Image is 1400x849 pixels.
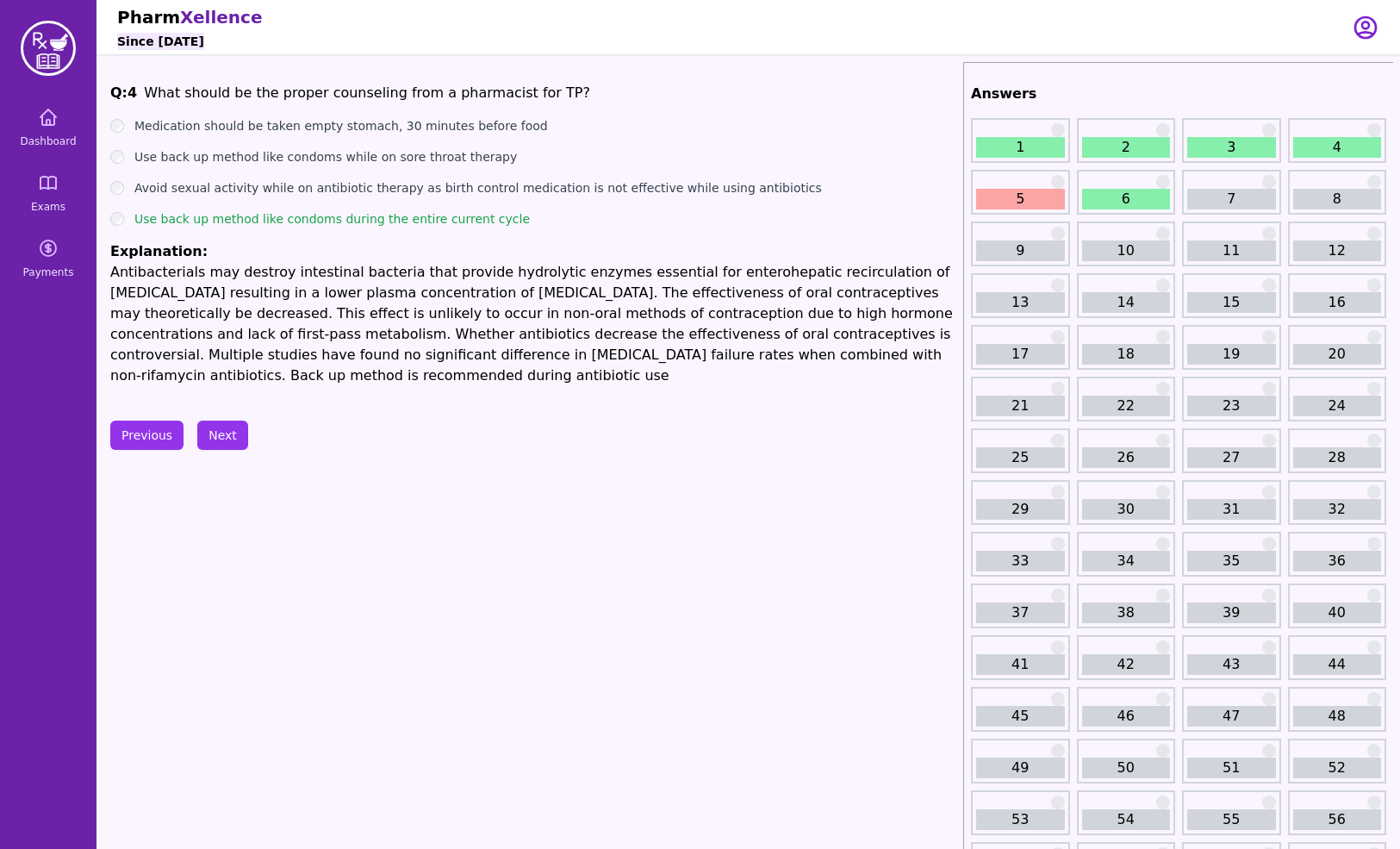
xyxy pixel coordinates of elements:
a: 34 [1082,551,1171,571]
a: 47 [1187,706,1276,727]
a: 10 [1082,240,1171,261]
button: Next [197,421,248,450]
a: 54 [1082,809,1171,830]
a: 23 [1187,396,1276,416]
a: 46 [1082,706,1171,727]
a: 24 [1293,396,1382,416]
a: 13 [976,292,1065,313]
a: Payments [7,228,90,290]
a: 41 [976,654,1065,675]
a: 51 [1187,758,1276,778]
a: 30 [1082,499,1171,520]
a: 3 [1187,137,1276,158]
a: 20 [1293,344,1382,365]
a: 56 [1293,809,1382,830]
a: 27 [1187,447,1276,468]
a: 2 [1082,137,1171,158]
a: 14 [1082,292,1171,313]
p: Antibacterials may destroy intestinal bacteria that provide hydrolytic enzymes essential for ente... [110,262,956,386]
a: 36 [1293,551,1382,571]
a: 31 [1187,499,1276,520]
span: Pharm [117,7,180,28]
a: 45 [976,706,1065,727]
a: 44 [1293,654,1382,675]
a: 53 [976,809,1065,830]
button: Previous [110,421,184,450]
a: 17 [976,344,1065,365]
a: Dashboard [7,97,90,159]
a: 42 [1082,654,1171,675]
h6: Since [DATE] [117,33,204,50]
a: 11 [1187,240,1276,261]
a: 6 [1082,189,1171,209]
a: 28 [1293,447,1382,468]
a: 39 [1187,602,1276,623]
a: 16 [1293,292,1382,313]
a: 4 [1293,137,1382,158]
a: 38 [1082,602,1171,623]
a: 18 [1082,344,1171,365]
a: 40 [1293,602,1382,623]
a: 43 [1187,654,1276,675]
a: Exams [7,162,90,224]
a: 35 [1187,551,1276,571]
a: 49 [976,758,1065,778]
a: 55 [1187,809,1276,830]
a: 26 [1082,447,1171,468]
a: 52 [1293,758,1382,778]
img: PharmXellence Logo [21,21,76,76]
a: 12 [1293,240,1382,261]
label: Use back up method like condoms while on sore throat therapy [134,148,517,165]
a: 19 [1187,344,1276,365]
a: 15 [1187,292,1276,313]
a: 1 [976,137,1065,158]
span: Dashboard [20,134,76,148]
p: What should be the proper counseling from a pharmacist for TP? [144,83,590,103]
a: 37 [976,602,1065,623]
label: Medication should be taken empty stomach, 30 minutes before food [134,117,548,134]
span: Exams [31,200,65,214]
a: 7 [1187,189,1276,209]
a: 29 [976,499,1065,520]
label: Use back up method like condoms during the entire current cycle [134,210,530,228]
a: 48 [1293,706,1382,727]
a: 22 [1082,396,1171,416]
a: 32 [1293,499,1382,520]
h2: Answers [971,84,1386,104]
span: Payments [23,265,74,279]
label: Avoid sexual activity while on antibiotic therapy as birth control medication is not effective wh... [134,179,822,197]
a: 9 [976,240,1065,261]
a: 5 [976,189,1065,209]
a: 8 [1293,189,1382,209]
a: 33 [976,551,1065,571]
span: Xellence [180,7,262,28]
a: 21 [976,396,1065,416]
a: 50 [1082,758,1171,778]
span: Explanation: [110,243,208,259]
a: 25 [976,447,1065,468]
h1: Q: 4 [110,83,137,103]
